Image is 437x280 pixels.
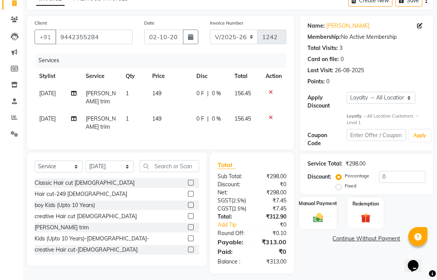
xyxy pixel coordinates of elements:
[307,66,333,75] div: Last Visit:
[310,212,326,224] img: _cash.svg
[218,205,232,212] span: CGST
[35,235,149,243] div: Kids (Upto 10 Years)-[DEMOGRAPHIC_DATA]-
[405,249,429,272] iframe: chat widget
[261,68,286,85] th: Action
[39,90,56,97] span: [DATE]
[144,20,155,27] label: Date
[252,172,292,181] div: ₹298.00
[259,221,292,229] div: ₹0
[196,89,204,98] span: 0 F
[345,182,356,189] label: Fixed
[126,115,129,122] span: 1
[35,212,137,220] div: creative Hair cut [DEMOGRAPHIC_DATA]
[35,224,89,232] div: [PERSON_NAME] trim
[207,115,209,123] span: |
[207,89,209,98] span: |
[35,179,135,187] div: Classic Hair cut [DEMOGRAPHIC_DATA]
[307,22,325,30] div: Name:
[409,130,431,141] button: Apply
[307,94,347,110] div: Apply Discount
[212,237,252,247] div: Payable:
[212,172,252,181] div: Sub Total:
[35,246,138,254] div: creative Hair cut-[DEMOGRAPHIC_DATA]
[252,229,292,237] div: ₹0.10
[35,20,47,27] label: Client
[252,258,292,266] div: ₹313.00
[35,190,127,198] div: Hair cut-249 [DEMOGRAPHIC_DATA]
[339,44,342,52] div: 3
[35,201,95,209] div: boy Kids (Upto 10 Years)
[81,68,121,85] th: Service
[234,115,251,122] span: 156.45
[307,78,325,86] div: Points:
[252,189,292,197] div: ₹298.00
[212,115,221,123] span: 0 %
[252,237,292,247] div: ₹313.00
[345,172,369,179] label: Percentage
[218,161,235,169] span: Total
[252,213,292,221] div: ₹312.90
[196,115,204,123] span: 0 F
[234,90,251,97] span: 156.45
[307,55,339,63] div: Card on file:
[218,197,231,204] span: SGST
[212,189,252,197] div: Net:
[352,200,379,207] label: Redemption
[212,197,252,205] div: ( )
[252,181,292,189] div: ₹0
[307,33,425,41] div: No Active Membership
[39,115,56,122] span: [DATE]
[233,197,244,204] span: 2.5%
[346,160,366,168] div: ₹298.00
[86,90,116,105] span: [PERSON_NAME] trim
[307,160,342,168] div: Service Total:
[347,129,406,141] input: Enter Offer / Coupon Code
[233,205,245,212] span: 2.5%
[212,213,252,221] div: Total:
[152,90,161,97] span: 149
[212,229,252,237] div: Round Off:
[212,258,252,266] div: Balance :
[230,68,261,85] th: Total
[252,247,292,256] div: ₹0
[301,235,432,243] a: Continue Without Payment
[148,68,192,85] th: Price
[326,22,369,30] a: [PERSON_NAME]
[299,200,337,207] label: Manual Payment
[35,68,81,85] th: Stylist
[55,30,133,44] input: Search by Name/Mobile/Email/Code
[212,205,252,213] div: ( )
[307,173,331,181] div: Discount:
[212,89,221,98] span: 0 %
[212,181,252,189] div: Discount:
[140,160,199,172] input: Search or Scan
[307,44,338,52] div: Total Visits:
[335,66,364,75] div: 26-08-2025
[210,20,243,27] label: Invoice Number
[326,78,329,86] div: 0
[126,90,129,97] span: 1
[347,113,425,126] div: All Location Customers → Level 1
[212,247,252,256] div: Paid:
[358,212,374,224] img: _gift.svg
[121,68,148,85] th: Qty
[307,33,341,41] div: Membership:
[212,221,259,229] a: Add Tip
[152,115,161,122] span: 149
[341,55,344,63] div: 0
[252,205,292,213] div: ₹7.45
[35,30,56,44] button: +91
[35,53,292,68] div: Services
[307,131,347,147] div: Coupon Code
[86,115,116,130] span: [PERSON_NAME] trim
[192,68,230,85] th: Disc
[252,197,292,205] div: ₹7.45
[347,113,367,119] strong: Loyalty →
